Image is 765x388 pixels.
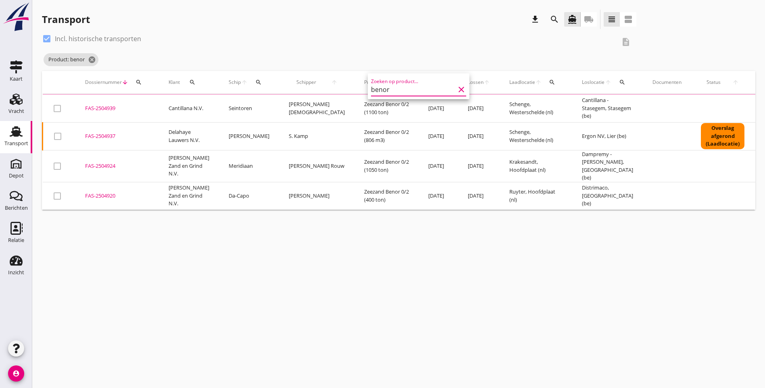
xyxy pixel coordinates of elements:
[10,76,23,81] div: Kaart
[2,2,31,32] img: logo-small.a267ee39.svg
[219,122,279,150] td: [PERSON_NAME]
[607,15,617,24] i: view_headline
[279,122,354,150] td: S. Kamp
[582,79,605,86] span: Loslocatie
[458,182,500,210] td: [DATE]
[189,79,196,86] i: search
[572,150,643,182] td: Dampremy - [PERSON_NAME], [GEOGRAPHIC_DATA] (be)
[279,150,354,182] td: [PERSON_NAME] Rouw
[468,79,484,86] span: Lossen
[219,150,279,182] td: Meridiaan
[159,150,219,182] td: [PERSON_NAME] Zand en Grind N.V.
[572,95,643,123] td: Cantillana - Stasegem, Stasegem (be)
[623,15,633,24] i: view_agenda
[255,79,262,86] i: search
[85,192,149,200] div: FAS-2504920
[567,15,577,24] i: directions_boat
[323,79,345,86] i: arrow_upward
[572,122,643,150] td: Ergon NV, Lier (be)
[85,79,122,86] span: Dossiernummer
[354,122,419,150] td: Zeezand Benor 0/2 (806 m3)
[229,79,241,86] span: Schip
[8,238,24,243] div: Relatie
[701,123,744,149] div: Overslag afgerond (Laadlocatie)
[289,79,323,86] span: Schipper
[42,13,90,26] div: Transport
[500,150,572,182] td: Krakesandt, Hoofdplaat (nl)
[85,162,149,170] div: FAS-2504924
[159,122,219,150] td: Delahaye Lauwers N.V.
[701,79,727,86] span: Status
[727,79,745,86] i: arrow_upward
[159,182,219,210] td: [PERSON_NAME] Zand en Grind N.V.
[458,122,500,150] td: [DATE]
[419,182,458,210] td: [DATE]
[456,85,466,94] i: clear
[8,108,24,114] div: Vracht
[364,79,381,86] span: Product
[85,104,149,113] div: FAS-2504939
[550,15,559,24] i: search
[458,95,500,123] td: [DATE]
[584,15,594,24] i: local_shipping
[652,79,682,86] div: Documenten
[500,95,572,123] td: Schenge, Westerschelde (nl)
[605,79,612,86] i: arrow_upward
[549,79,555,86] i: search
[122,79,128,86] i: arrow_downward
[458,150,500,182] td: [DATE]
[9,173,24,178] div: Depot
[419,95,458,123] td: [DATE]
[219,182,279,210] td: Da-Capo
[354,150,419,182] td: Zeezand Benor 0/2 (1050 ton)
[159,95,219,123] td: Cantillana N.V.
[500,122,572,150] td: Schenge, Westerschelde (nl)
[55,35,141,43] label: Incl. historische transporten
[4,141,28,146] div: Transport
[419,122,458,150] td: [DATE]
[85,132,149,140] div: FAS-2504937
[530,15,540,24] i: download
[5,205,28,211] div: Berichten
[135,79,142,86] i: search
[241,79,248,86] i: arrow_upward
[500,182,572,210] td: Ruyter, Hoofdplaat (nl)
[279,95,354,123] td: [PERSON_NAME][DEMOGRAPHIC_DATA]
[169,73,209,92] div: Klant
[572,182,643,210] td: Distrimaco, [GEOGRAPHIC_DATA] (be)
[371,83,455,96] input: Zoeken op product...
[484,79,490,86] i: arrow_upward
[419,150,458,182] td: [DATE]
[219,95,279,123] td: Seintoren
[354,182,419,210] td: Zeezand Benor 0/2 (400 ton)
[8,270,24,275] div: Inzicht
[354,95,419,123] td: Zeezand Benor 0/2 (1100 ton)
[44,53,98,66] span: Product: benor
[8,365,24,382] i: account_circle
[88,56,96,64] i: cancel
[535,79,542,86] i: arrow_upward
[619,79,625,86] i: search
[509,79,535,86] span: Laadlocatie
[279,182,354,210] td: [PERSON_NAME]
